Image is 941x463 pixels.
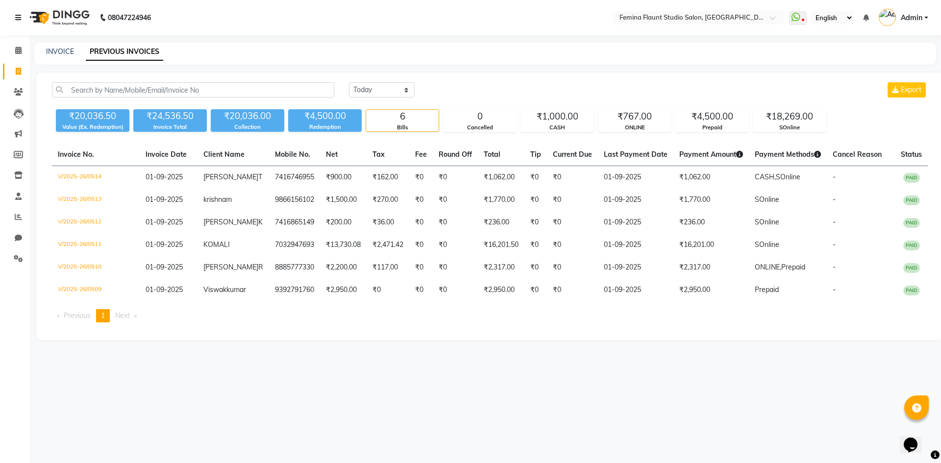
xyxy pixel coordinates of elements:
[673,234,749,256] td: ₹16,201.00
[433,279,478,301] td: ₹0
[288,123,362,131] div: Redemption
[56,123,129,131] div: Value (Ex. Redemption)
[433,166,478,189] td: ₹0
[203,172,258,181] span: [PERSON_NAME]
[553,150,592,159] span: Current Due
[776,172,800,181] span: SOnline
[903,195,920,205] span: PAID
[101,311,105,320] span: 1
[879,9,896,26] img: Admin
[598,234,673,256] td: 01-09-2025
[409,279,433,301] td: ₹0
[598,256,673,279] td: 01-09-2025
[258,263,263,271] span: R
[753,123,826,132] div: SOnline
[755,240,779,249] span: SOnline
[203,150,245,159] span: Client Name
[269,189,320,211] td: 9866156102
[598,166,673,189] td: 01-09-2025
[372,150,385,159] span: Tax
[146,195,183,204] span: 01-09-2025
[146,285,183,294] span: 01-09-2025
[52,189,140,211] td: V/2025-26/0513
[320,279,367,301] td: ₹2,950.00
[258,218,263,226] span: K
[901,150,922,159] span: Status
[753,110,826,123] div: ₹18,269.00
[320,189,367,211] td: ₹1,500.00
[521,110,594,123] div: ₹1,000.00
[433,256,478,279] td: ₹0
[367,166,409,189] td: ₹162.00
[524,234,547,256] td: ₹0
[484,150,500,159] span: Total
[833,218,836,226] span: -
[203,285,226,294] span: Viswak
[415,150,427,159] span: Fee
[673,279,749,301] td: ₹2,950.00
[367,189,409,211] td: ₹270.00
[755,195,779,204] span: SOnline
[444,123,516,132] div: Cancelled
[320,166,367,189] td: ₹900.00
[433,211,478,234] td: ₹0
[444,110,516,123] div: 0
[320,234,367,256] td: ₹13,730.08
[598,123,671,132] div: ONLINE
[903,173,920,183] span: PAID
[269,279,320,301] td: 9392791760
[269,211,320,234] td: 7416865149
[833,240,836,249] span: -
[901,13,922,23] span: Admin
[833,150,882,159] span: Cancel Reason
[367,211,409,234] td: ₹36.00
[547,234,598,256] td: ₹0
[604,150,668,159] span: Last Payment Date
[673,256,749,279] td: ₹2,317.00
[673,166,749,189] td: ₹1,062.00
[133,123,207,131] div: Invoice Total
[203,195,226,204] span: krishna
[320,256,367,279] td: ₹2,200.00
[781,263,805,271] span: Prepaid
[547,256,598,279] td: ₹0
[56,109,129,123] div: ₹20,036.50
[203,263,258,271] span: [PERSON_NAME]
[52,279,140,301] td: V/2025-26/0509
[530,150,541,159] span: Tip
[288,109,362,123] div: ₹4,500.00
[52,256,140,279] td: V/2025-26/0510
[269,256,320,279] td: 8885777330
[903,218,920,228] span: PAID
[367,234,409,256] td: ₹2,471.42
[524,211,547,234] td: ₹0
[547,166,598,189] td: ₹0
[211,123,284,131] div: Collection
[598,211,673,234] td: 01-09-2025
[901,85,921,94] span: Export
[439,150,472,159] span: Round Off
[146,172,183,181] span: 01-09-2025
[226,285,246,294] span: kumar
[598,189,673,211] td: 01-09-2025
[524,279,547,301] td: ₹0
[52,309,928,322] nav: Pagination
[52,234,140,256] td: V/2025-26/0511
[755,285,779,294] span: Prepaid
[52,211,140,234] td: V/2025-26/0512
[521,123,594,132] div: CASH
[133,109,207,123] div: ₹24,536.50
[366,110,439,123] div: 6
[903,241,920,250] span: PAID
[755,263,781,271] span: ONLINE,
[673,211,749,234] td: ₹236.00
[203,240,230,249] span: KOMALI
[58,150,94,159] span: Invoice No.
[320,211,367,234] td: ₹200.00
[524,189,547,211] td: ₹0
[46,47,74,56] a: INVOICE
[25,4,92,31] img: logo
[409,166,433,189] td: ₹0
[478,234,524,256] td: ₹16,201.50
[146,263,183,271] span: 01-09-2025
